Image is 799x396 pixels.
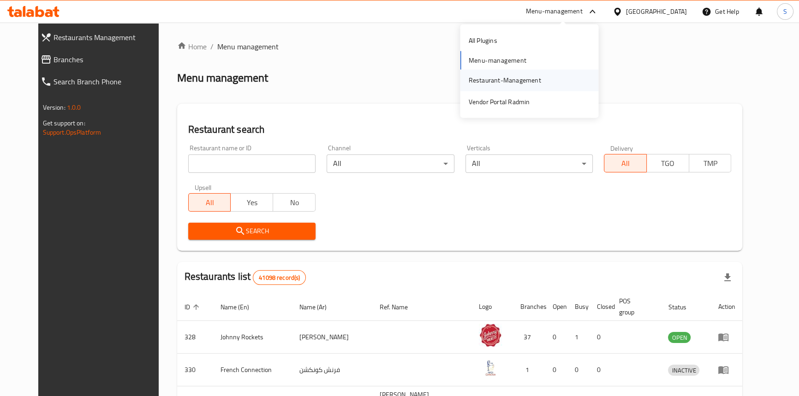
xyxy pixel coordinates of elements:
a: Branches [33,48,172,71]
div: Menu [718,364,735,375]
div: All [327,154,454,173]
nav: breadcrumb [177,41,743,52]
span: 41098 record(s) [253,273,305,282]
span: TGO [650,157,686,170]
div: Total records count [253,270,306,285]
td: 330 [177,354,213,386]
input: Search for restaurant name or ID.. [188,154,316,173]
div: All [465,154,593,173]
a: Restaurants Management [33,26,172,48]
span: Ref. Name [380,301,420,313]
span: TMP [693,157,728,170]
th: Logo [471,293,513,321]
td: 0 [545,321,567,354]
span: Search [196,225,308,237]
button: No [273,193,316,212]
td: 37 [513,321,545,354]
span: Yes [234,196,269,209]
span: Status [668,301,698,313]
div: Menu [718,331,735,343]
img: French Connection [479,356,502,379]
td: 1 [567,321,590,354]
button: TGO [646,154,689,172]
div: OPEN [668,332,691,343]
button: TMP [689,154,732,172]
span: INACTIVE [668,365,699,376]
span: Name (En) [221,301,261,313]
span: 1.0.0 [67,101,81,113]
td: فرنش كونكشن [292,354,372,386]
td: [PERSON_NAME] [292,321,372,354]
li: / [210,41,214,52]
span: Version: [43,101,66,113]
td: French Connection [213,354,292,386]
button: All [188,193,231,212]
span: ID [185,301,202,313]
th: Closed [590,293,612,321]
span: All [192,196,227,209]
th: Branches [513,293,545,321]
div: Restaurant-Management [468,75,541,85]
td: 0 [545,354,567,386]
div: Export file [716,266,739,289]
td: 1 [513,354,545,386]
h2: Menu management [177,71,268,85]
div: Menu-management [526,6,583,17]
span: Get support on: [43,117,85,129]
button: All [604,154,647,172]
div: All Plugins [468,35,497,46]
span: Name (Ar) [299,301,339,313]
td: 0 [567,354,590,386]
label: Delivery [610,145,633,151]
td: 328 [177,321,213,354]
span: Menu management [217,41,279,52]
button: Search [188,223,316,240]
span: S [783,6,787,17]
span: No [277,196,312,209]
span: POS group [619,296,650,318]
span: Search Branch Phone [54,76,164,87]
td: 0 [590,354,612,386]
button: Yes [230,193,273,212]
div: [GEOGRAPHIC_DATA] [626,6,687,17]
h2: Restaurants list [185,270,306,285]
span: All [608,157,643,170]
th: Action [710,293,742,321]
td: 0 [590,321,612,354]
span: Restaurants Management [54,32,164,43]
span: OPEN [668,332,691,343]
h2: Restaurant search [188,123,732,136]
a: Search Branch Phone [33,71,172,93]
a: Home [177,41,207,52]
td: Johnny Rockets [213,321,292,354]
div: Vendor Portal Radmin [468,97,530,107]
th: Busy [567,293,590,321]
span: Branches [54,54,164,65]
label: Upsell [195,184,212,190]
a: Support.OpsPlatform [43,126,101,138]
img: Johnny Rockets [479,324,502,347]
th: Open [545,293,567,321]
